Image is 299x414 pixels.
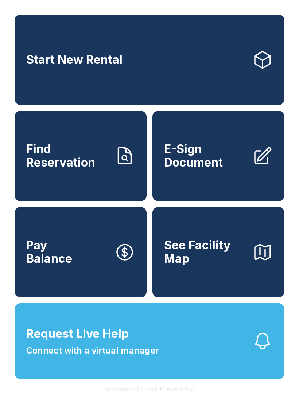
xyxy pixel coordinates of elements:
button: Request Live HelpConnect with a virtual manager [15,303,284,379]
button: VersionkrrefDLawElMlwz8nfSsJ [98,379,201,399]
a: Find Reservation [15,111,147,201]
span: Connect with a virtual manager [26,344,159,357]
a: E-Sign Document [152,111,284,201]
span: Find Reservation [26,142,109,169]
span: Pay Balance [26,239,72,265]
span: E-Sign Document [164,142,246,169]
span: See Facility Map [164,239,246,265]
span: Start New Rental [26,53,123,67]
span: Request Live Help [26,325,129,343]
a: Start New Rental [15,15,284,105]
button: See Facility Map [152,207,284,297]
button: PayBalance [15,207,147,297]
